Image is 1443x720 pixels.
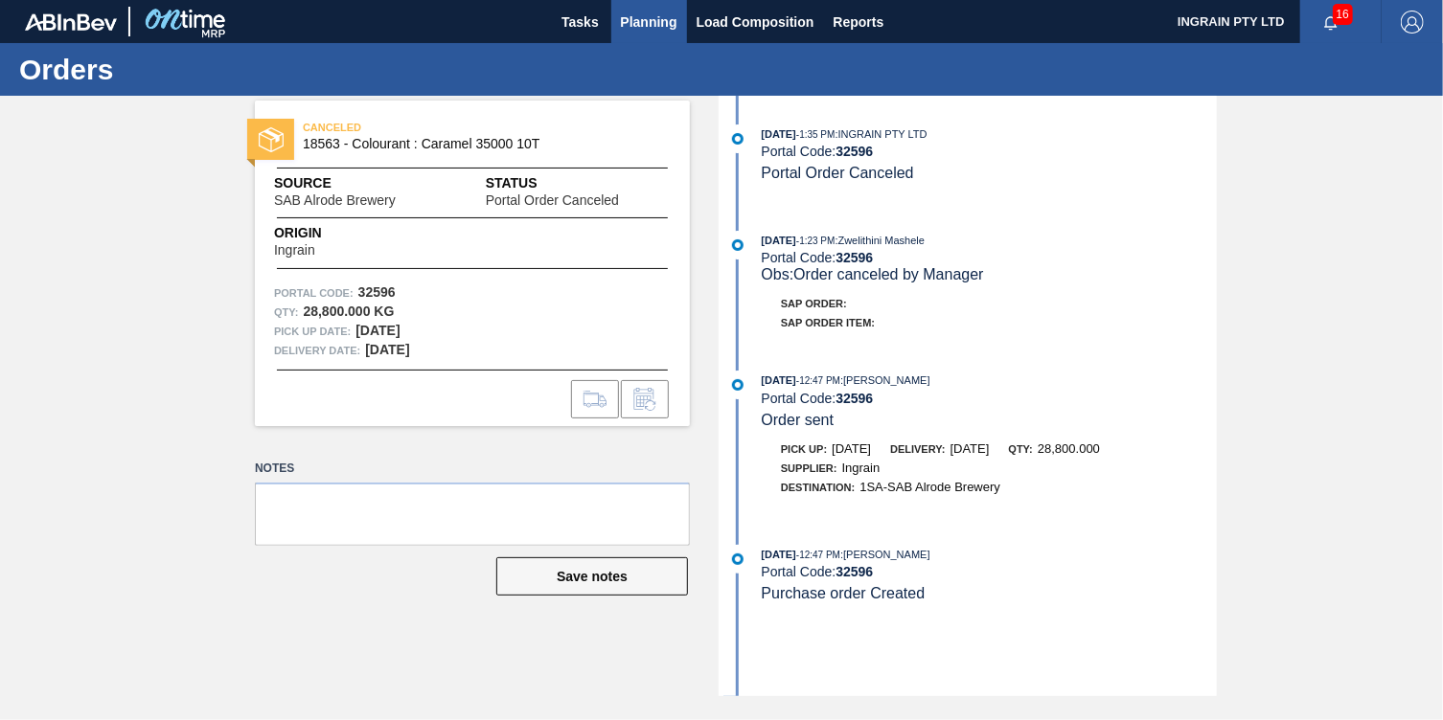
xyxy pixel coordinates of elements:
[355,323,400,338] strong: [DATE]
[762,549,796,560] span: [DATE]
[732,133,744,145] img: atual
[303,304,394,319] strong: 28,800.000 KG
[762,165,914,181] span: Portal Order Canceled
[832,441,871,456] span: [DATE]
[1300,9,1362,35] button: Notifications
[274,223,363,243] span: Origin
[781,317,875,328] span: SAP Order Item:
[560,11,602,34] span: Tasks
[303,137,651,151] span: 18563 - Colourant : Caramel 35000 10T
[762,412,835,428] span: Order sent
[762,585,926,601] span: Purchase order Created
[781,482,855,493] span: Destination:
[571,380,619,418] div: Go to Load Composition
[274,193,396,208] span: SAB Alrode Brewery
[621,11,677,34] span: Planning
[796,375,840,386] span: - 12:47 PM
[1333,4,1353,25] span: 16
[274,303,298,322] span: Qty :
[274,173,453,193] span: Source
[842,461,881,475] span: Ingrain
[951,441,990,456] span: [DATE]
[19,58,359,80] h1: Orders
[762,391,1217,406] div: Portal Code:
[1401,11,1424,34] img: Logout
[1009,443,1033,455] span: Qty:
[836,391,873,406] strong: 32596
[621,380,669,418] div: Inform order change
[496,557,688,596] button: Save notes
[762,144,1217,159] div: Portal Code:
[259,127,284,152] img: status
[486,173,671,193] span: Status
[781,443,827,455] span: Pick up:
[840,549,930,560] span: : [PERSON_NAME]
[781,298,847,309] span: SAP Order:
[274,283,354,303] span: Portal Code:
[358,284,396,300] strong: 32596
[697,11,814,34] span: Load Composition
[836,144,873,159] strong: 32596
[732,553,744,565] img: atual
[274,243,315,258] span: Ingrain
[762,564,1217,579] div: Portal Code:
[255,455,690,483] label: Notes
[796,129,836,140] span: - 1:35 PM
[762,235,796,246] span: [DATE]
[796,550,840,560] span: - 12:47 PM
[732,379,744,391] img: atual
[781,462,837,474] span: Supplier:
[840,374,930,386] span: : [PERSON_NAME]
[25,13,117,31] img: TNhmsLtSVTkK8tSr43FrP2fwEKptu5GPRR3wAAAABJRU5ErkJggg==
[762,374,796,386] span: [DATE]
[890,443,945,455] span: Delivery:
[836,128,928,140] span: : INGRAIN PTY LTD
[486,193,619,208] span: Portal Order Canceled
[836,564,873,579] strong: 32596
[303,118,571,137] span: CANCELED
[762,250,1217,265] div: Portal Code:
[762,266,984,282] span: Obs: Order canceled by Manager
[1038,441,1100,456] span: 28,800.000
[796,236,836,246] span: - 1:23 PM
[836,235,926,246] span: : Zwelithini Mashele
[274,322,351,341] span: Pick up Date:
[274,341,360,360] span: Delivery Date:
[834,11,884,34] span: Reports
[365,342,409,357] strong: [DATE]
[836,250,873,265] strong: 32596
[859,480,1000,494] span: 1SA-SAB Alrode Brewery
[732,239,744,251] img: atual
[762,128,796,140] span: [DATE]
